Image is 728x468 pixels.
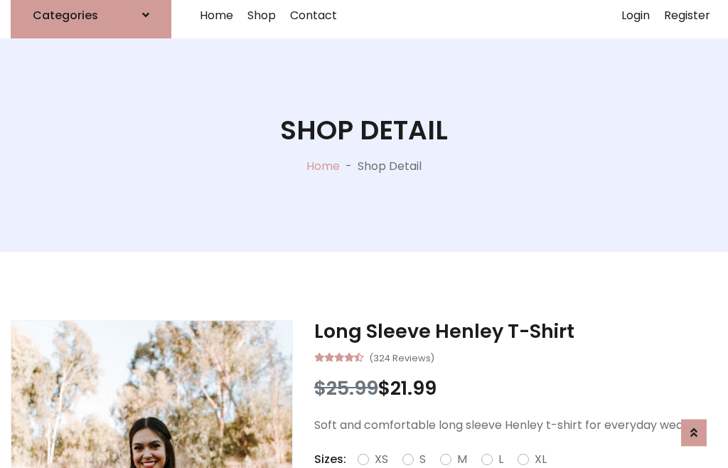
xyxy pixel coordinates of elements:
[358,158,422,175] p: Shop Detail
[280,115,448,147] h1: Shop Detail
[375,451,388,468] label: XS
[314,451,346,468] p: Sizes:
[314,375,378,401] span: $25.99
[314,320,717,343] h3: Long Sleeve Henley T-Shirt
[306,158,340,174] a: Home
[33,9,98,22] h6: Categories
[498,451,503,468] label: L
[369,349,434,366] small: (324 Reviews)
[314,377,717,400] h3: $
[535,451,547,468] label: XL
[314,417,717,434] p: Soft and comfortable long sleeve Henley t-shirt for everyday wear.
[340,158,358,175] p: -
[419,451,426,468] label: S
[390,375,437,401] span: 21.99
[457,451,467,468] label: M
